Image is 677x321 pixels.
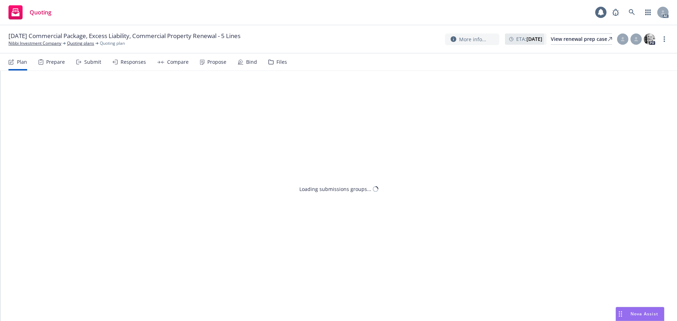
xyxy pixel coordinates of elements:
img: photo [644,33,655,45]
div: Files [276,59,287,65]
a: Search [625,5,639,19]
span: Quoting [30,10,51,15]
a: more [660,35,669,43]
a: Switch app [641,5,655,19]
a: Quoting [6,2,54,22]
button: Nova Assist [616,307,664,321]
div: Bind [246,59,257,65]
span: Nova Assist [630,311,658,317]
a: Report a Bug [609,5,623,19]
div: Propose [207,59,226,65]
a: Quoting plans [67,40,94,47]
span: ETA : [516,35,542,43]
div: Responses [121,59,146,65]
div: Submit [84,59,101,65]
a: Nibbi Investment Company [8,40,61,47]
div: Compare [167,59,189,65]
span: [DATE] Commercial Package, Excess Liability, Commercial Property Renewal - 5 Lines [8,32,240,40]
span: Quoting plan [100,40,125,47]
div: Drag to move [616,307,625,321]
a: View renewal prep case [551,33,612,45]
span: More info... [459,36,486,43]
div: Loading submissions groups... [299,185,371,193]
div: View renewal prep case [551,34,612,44]
div: Prepare [46,59,65,65]
div: Plan [17,59,27,65]
button: More info... [445,33,499,45]
strong: [DATE] [526,36,542,42]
